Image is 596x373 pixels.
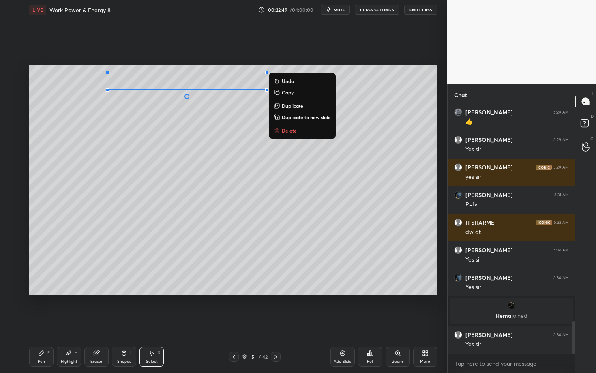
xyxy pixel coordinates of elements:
img: iconic-dark.1390631f.png [536,220,552,225]
h6: [PERSON_NAME] [465,274,513,281]
img: default.png [454,219,462,227]
div: 5:34 AM [553,332,569,337]
p: Copy [282,89,294,96]
div: S [158,351,160,355]
button: CLASS SETTINGS [355,5,399,15]
p: Hema [455,313,568,319]
div: 5:29 AM [553,110,569,115]
div: 5:29 AM [553,165,569,170]
div: P=fv [465,201,569,209]
div: 5:34 AM [553,275,569,280]
div: / [258,354,261,359]
button: mute [321,5,350,15]
img: 2c7571fda3654553a155629360dec176.jpg [454,191,462,199]
button: Copy [272,88,332,97]
div: 👍 [465,118,569,126]
p: Chat [448,84,474,106]
p: Delete [282,127,297,134]
img: default.png [454,331,462,339]
div: Poll [367,360,373,364]
h6: [PERSON_NAME] [465,331,513,339]
div: Highlight [61,360,77,364]
p: D [591,113,594,119]
h6: [PERSON_NAME] [465,109,513,116]
div: Zoom [392,360,403,364]
h6: [PERSON_NAME] [465,191,513,199]
div: yes sir [465,173,569,181]
p: Duplicate to new slide [282,114,331,120]
img: 1bae4821f9204ec8aa2a3ed3c9ca926c.jpg [454,108,462,116]
h4: Work Power & Energy 8 [49,6,111,14]
div: Add Slide [334,360,352,364]
div: Yes sir [465,256,569,264]
div: 5:29 AM [553,137,569,142]
button: End Class [404,5,437,15]
p: Duplicate [282,103,303,109]
span: mute [334,7,345,13]
img: default.png [454,163,462,171]
button: Delete [272,126,332,135]
div: More [420,360,430,364]
div: 42 [262,353,268,360]
button: Duplicate [272,101,332,111]
div: H [75,351,77,355]
div: 5 [249,354,257,359]
div: Eraser [90,360,103,364]
div: Select [146,360,158,364]
img: 2c7571fda3654553a155629360dec176.jpg [454,274,462,282]
div: Pen [38,360,45,364]
img: 5ff35c0c8d884166b0cb378d55dee258.jpg [507,301,515,309]
button: Duplicate to new slide [272,112,332,122]
img: iconic-dark.1390631f.png [536,165,552,170]
div: LIVE [29,5,46,15]
div: grid [448,106,575,354]
div: Yes sir [465,283,569,292]
h6: [PERSON_NAME] [465,164,513,171]
p: T [591,90,594,96]
img: default.png [454,136,462,144]
h6: [PERSON_NAME] [465,136,513,144]
p: Undo [282,78,294,84]
img: default.png [454,246,462,254]
span: joined [512,312,527,319]
button: Undo [272,76,332,86]
div: dw dt [465,228,569,236]
div: Yes sir [465,146,569,154]
h6: [PERSON_NAME] [465,247,513,254]
h6: H SHARME [465,219,495,226]
div: P [47,351,50,355]
div: 5:31 AM [554,193,569,197]
p: G [590,136,594,142]
div: 5:32 AM [554,220,569,225]
div: L [130,351,133,355]
div: 5:34 AM [553,248,569,253]
div: Yes sir [465,341,569,349]
div: Shapes [117,360,131,364]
